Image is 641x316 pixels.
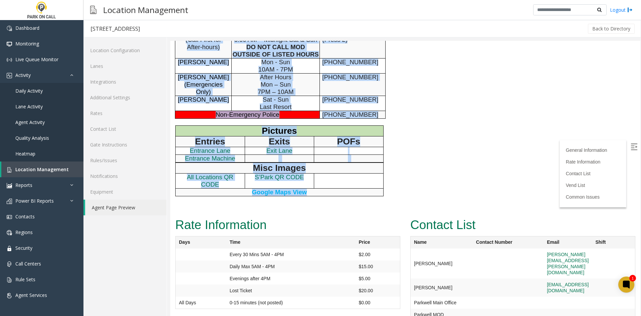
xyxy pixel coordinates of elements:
[15,40,39,47] span: Monitoring
[15,135,49,141] span: Quality Analysis
[396,118,430,124] a: Rate Information
[7,167,12,173] img: 'icon'
[240,256,302,268] td: Parkwell Main Office
[396,142,415,147] a: Vend List
[87,33,124,55] span: After Hours Mon – Sun 7PM – 10AM
[8,18,59,25] span: [PERSON_NAME]
[588,24,635,34] button: Back to Directory
[56,196,185,208] th: Time
[82,148,137,155] span: Google Maps View
[610,6,633,13] a: Logout
[460,103,467,109] img: Open/Close Sidebar Menu
[85,200,167,215] a: Agent Page Preview
[185,208,230,220] td: $2.00
[422,196,465,208] th: Shift
[5,196,56,208] th: Days
[7,57,12,63] img: 'icon'
[627,6,633,13] img: logout
[7,214,12,220] img: 'icon'
[15,229,33,235] span: Regions
[83,90,167,105] a: Additional Settings
[83,168,167,184] a: Notifications
[7,73,12,78] img: 'icon'
[15,114,65,121] a: Entrance Machine
[20,106,60,113] a: Entrance Lane
[56,232,185,244] td: Evenings after 4PM
[8,55,59,62] span: [PERSON_NAME]
[185,256,230,268] td: $0.00
[240,176,465,193] h2: Contact List
[15,292,47,298] span: Agent Services
[152,33,208,40] span: [PHONE_NUMBER]
[15,103,43,110] span: Lane Activity
[7,183,12,188] img: 'icon'
[83,184,167,200] a: Equipment
[15,213,35,220] span: Contacts
[83,74,167,90] a: Integrations
[185,232,230,244] td: $5.00
[83,105,167,121] a: Rates
[152,55,208,62] span: [PHONE_NUMBER]
[83,58,167,74] a: Lanes
[83,42,167,58] a: Location Configuration
[84,133,134,140] a: S’Park QR CODE
[302,196,373,208] th: Contact Number
[240,268,302,280] td: Parkwell MOD
[152,70,208,77] span: [PHONE_NUMBER]
[83,137,167,152] a: Gate Instructions
[15,166,69,173] span: Location Management
[45,70,109,77] span: Non-Emergency Police
[96,106,122,113] a: Exit Lane
[15,245,32,251] span: Security
[88,18,123,32] span: Mon - Sun 10AM - 7PM
[25,96,55,106] span: Entries
[185,244,230,256] td: $20.00
[152,18,208,25] span: [PHONE_NUMBER]
[373,196,422,208] th: Email
[90,24,140,33] div: [STREET_ADDRESS]
[17,133,63,147] a: All Locations QR CODE
[56,256,185,268] td: 0-15 minutes (not posted)
[83,152,167,168] a: Rules/Issues
[5,176,230,193] h2: Rate Information
[56,208,185,220] td: Every 30 Mins 5AM - 4PM
[7,199,12,204] img: 'icon'
[15,198,54,204] span: Power BI Reports
[396,107,437,112] a: General Information
[396,153,429,159] a: Common Issues
[377,241,418,252] a: [EMAIL_ADDRESS][DOMAIN_NAME]
[15,72,31,78] span: Activity
[15,260,41,267] span: Call Centers
[240,196,302,208] th: Name
[15,182,32,188] span: Reports
[90,2,96,18] img: pageIcon
[15,119,45,125] span: Agent Activity
[240,238,302,256] td: [PERSON_NAME]
[5,256,56,268] td: All Days
[83,122,136,132] span: Misc Images
[100,2,192,18] h3: Location Management
[7,246,12,251] img: 'icon'
[15,56,58,63] span: Live Queue Monitor
[56,220,185,232] td: Daily Max 5AM - 4PM
[7,26,12,31] img: 'icon'
[89,55,121,70] span: Sat - Sun Last Resort
[15,25,39,31] span: Dashboard
[7,261,12,267] img: 'icon'
[185,196,230,208] th: Price
[62,3,149,17] b: DO NOT CALL MOD OUTSIDE OF LISTED HOURS
[83,121,167,137] a: Contact List
[8,33,59,55] span: [PERSON_NAME] (Emergencies Only)
[15,276,35,283] span: Rule Sets
[91,85,127,95] span: Pictures
[629,275,636,282] div: 1
[185,220,230,232] td: $15.00
[7,293,12,298] img: 'icon'
[377,211,418,234] a: [PERSON_NAME][EMAIL_ADDRESS][PERSON_NAME][DOMAIN_NAME]
[240,208,302,238] td: [PERSON_NAME]
[7,41,12,47] img: 'icon'
[396,130,420,135] a: Contact List
[56,244,185,256] td: Lost Ticket
[98,96,120,106] span: Exits
[15,88,43,94] span: Daily Activity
